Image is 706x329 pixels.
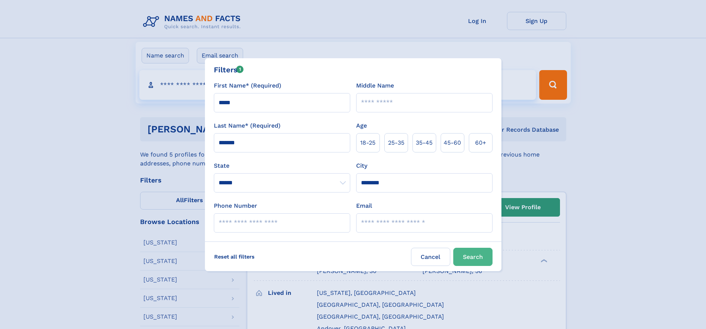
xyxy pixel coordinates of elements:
[214,64,244,75] div: Filters
[356,81,394,90] label: Middle Name
[360,138,375,147] span: 18‑25
[356,161,367,170] label: City
[388,138,404,147] span: 25‑35
[214,161,350,170] label: State
[214,81,281,90] label: First Name* (Required)
[453,248,493,266] button: Search
[411,248,450,266] label: Cancel
[416,138,432,147] span: 35‑45
[475,138,486,147] span: 60+
[444,138,461,147] span: 45‑60
[209,248,259,266] label: Reset all filters
[356,121,367,130] label: Age
[214,121,281,130] label: Last Name* (Required)
[356,201,372,210] label: Email
[214,201,257,210] label: Phone Number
